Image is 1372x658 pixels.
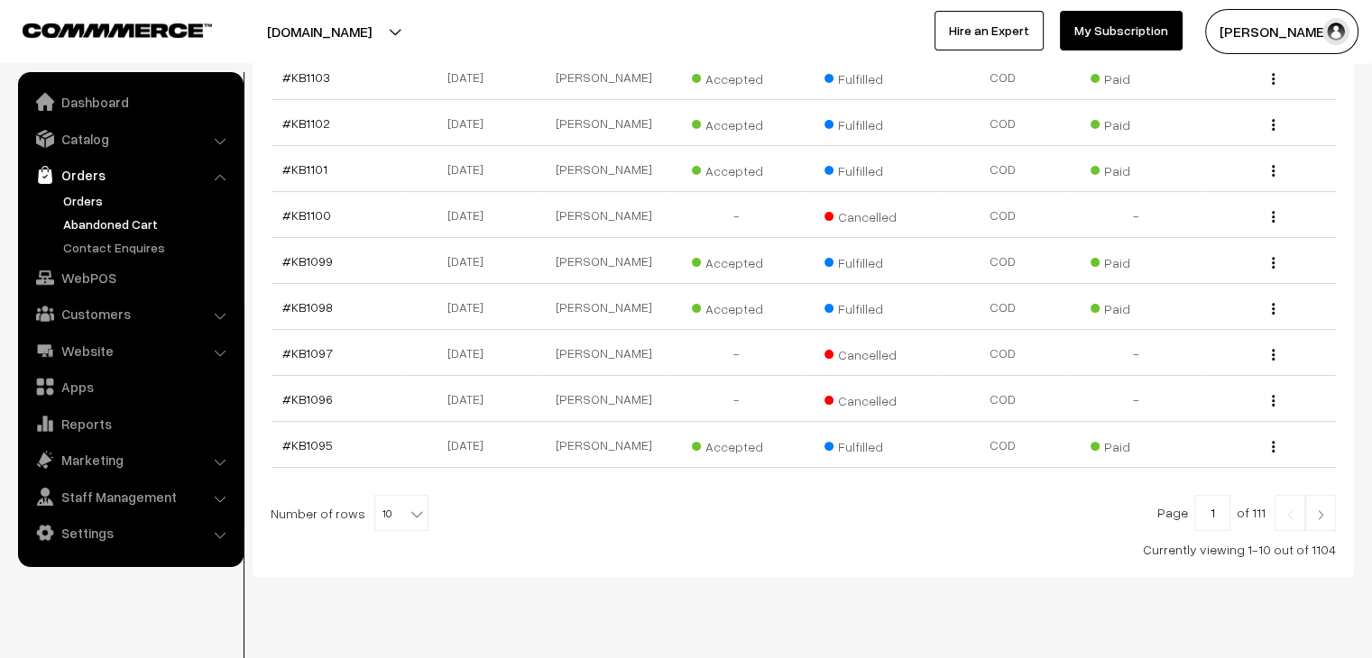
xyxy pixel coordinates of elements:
span: Number of rows [271,504,365,523]
span: Accepted [692,157,782,180]
img: COMMMERCE [23,23,212,37]
button: [PERSON_NAME]… [1205,9,1358,54]
span: Paid [1091,295,1181,318]
td: [PERSON_NAME] [538,330,671,376]
td: [PERSON_NAME] [538,100,671,146]
img: Menu [1272,441,1275,452]
a: Orders [23,159,237,191]
a: COMMMERCE [23,18,180,40]
a: #KB1103 [282,69,330,85]
span: Fulfilled [824,157,915,180]
img: tab_keywords_by_traffic_grey.svg [180,105,194,119]
td: [DATE] [404,376,538,422]
a: WebPOS [23,261,237,294]
a: My Subscription [1060,11,1183,50]
span: Accepted [692,295,782,318]
td: - [670,376,804,422]
img: Left [1282,509,1298,520]
td: [DATE] [404,422,538,468]
a: #KB1097 [282,345,333,361]
td: COD [936,192,1070,238]
a: #KB1099 [282,253,333,269]
td: [PERSON_NAME] [538,422,671,468]
img: user [1322,18,1349,45]
td: COD [936,238,1070,284]
img: Menu [1272,211,1275,223]
div: v 4.0.25 [51,29,88,43]
a: Hire an Expert [935,11,1044,50]
span: Fulfilled [824,249,915,272]
td: COD [936,422,1070,468]
td: [PERSON_NAME] [538,192,671,238]
td: [PERSON_NAME] [538,54,671,100]
td: [DATE] [404,284,538,330]
a: Dashboard [23,86,237,118]
td: [PERSON_NAME] [538,146,671,192]
a: Contact Enquires [59,238,237,257]
img: Menu [1272,349,1275,361]
img: Menu [1272,73,1275,85]
img: Menu [1272,257,1275,269]
a: Apps [23,370,237,403]
td: - [1070,192,1203,238]
a: #KB1100 [282,207,331,223]
td: COD [936,146,1070,192]
span: 10 [374,495,428,531]
span: Fulfilled [824,295,915,318]
span: Page [1157,505,1188,520]
td: [DATE] [404,54,538,100]
td: - [670,192,804,238]
img: Menu [1272,119,1275,131]
span: 10 [375,496,428,532]
a: Orders [59,191,237,210]
a: #KB1101 [282,161,327,177]
img: tab_domain_overview_orange.svg [49,105,63,119]
span: Cancelled [824,203,915,226]
a: Staff Management [23,480,237,513]
span: Fulfilled [824,111,915,134]
img: Menu [1272,395,1275,407]
td: [DATE] [404,146,538,192]
a: Reports [23,407,237,440]
span: Fulfilled [824,433,915,456]
td: - [1070,330,1203,376]
a: #KB1098 [282,299,333,315]
span: Paid [1091,65,1181,88]
a: Settings [23,516,237,549]
div: Currently viewing 1-10 out of 1104 [271,540,1336,559]
td: [DATE] [404,100,538,146]
td: [DATE] [404,192,538,238]
img: logo_orange.svg [29,29,43,43]
td: COD [936,330,1070,376]
span: Paid [1091,111,1181,134]
a: Website [23,334,237,367]
a: Customers [23,297,237,330]
div: Domain: [DOMAIN_NAME] [47,47,198,61]
td: COD [936,100,1070,146]
td: COD [936,54,1070,100]
a: Catalog [23,123,237,155]
img: Menu [1272,165,1275,177]
span: Cancelled [824,387,915,410]
td: [PERSON_NAME] [538,284,671,330]
td: COD [936,284,1070,330]
span: Paid [1091,157,1181,180]
a: #KB1102 [282,115,330,131]
a: #KB1095 [282,437,333,452]
td: - [1070,376,1203,422]
span: Paid [1091,433,1181,456]
span: Accepted [692,249,782,272]
td: COD [936,376,1070,422]
img: Right [1312,509,1329,520]
span: Accepted [692,65,782,88]
span: of 111 [1237,505,1266,520]
a: Marketing [23,443,237,476]
a: #KB1096 [282,391,333,407]
td: [DATE] [404,330,538,376]
img: Menu [1272,303,1275,315]
img: website_grey.svg [29,47,43,61]
span: Fulfilled [824,65,915,88]
span: Accepted [692,433,782,456]
span: Paid [1091,249,1181,272]
span: Accepted [692,111,782,134]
